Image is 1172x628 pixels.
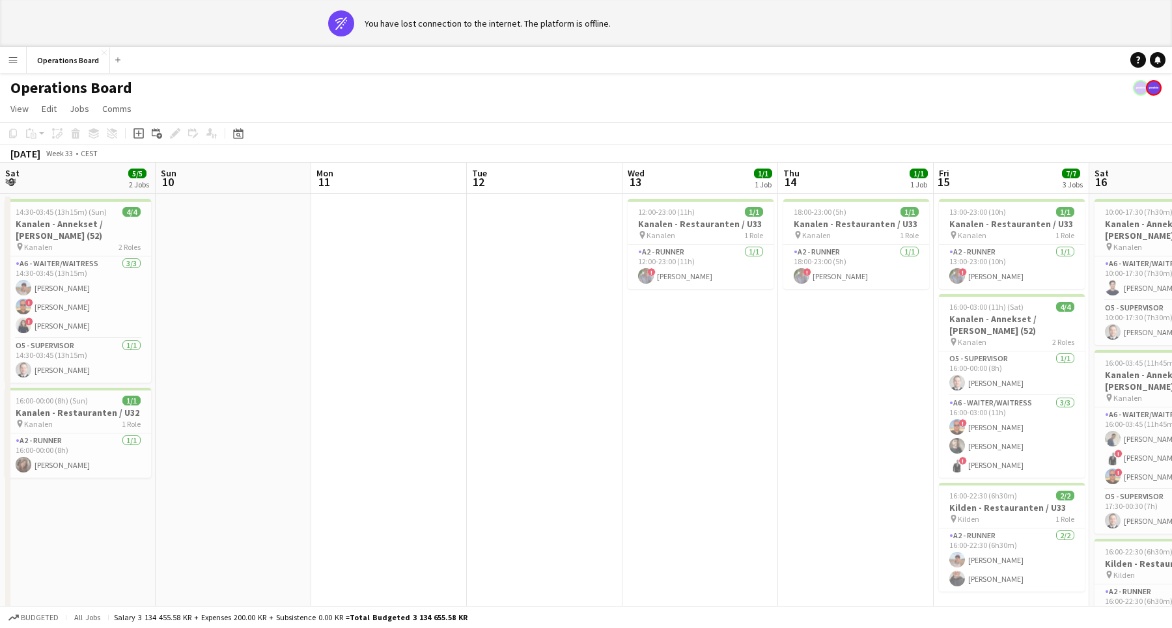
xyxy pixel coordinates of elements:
div: 1 Job [755,180,772,189]
span: 16:00-00:00 (8h) (Sun) [16,396,88,405]
span: ! [959,268,967,276]
a: Edit [36,100,62,117]
app-job-card: 16:00-00:00 (8h) (Sun)1/1Kanalen - Restauranten / U32 Kanalen1 RoleA2 - RUNNER1/116:00-00:00 (8h)... [5,388,151,478]
span: 7/7 [1062,169,1080,178]
span: 14 [781,174,800,189]
app-user-avatar: Support Team [1146,80,1162,96]
span: ! [1115,469,1123,476]
span: 12:00-23:00 (11h) [638,207,695,217]
span: Total Budgeted 3 134 655.58 KR [350,612,467,622]
div: 14:30-03:45 (13h15m) (Sun)4/4Kanalen - Annekset / [PERSON_NAME] (52) Kanalen2 RolesA6 - WAITER/WA... [5,199,151,383]
span: 1/1 [910,169,928,178]
app-card-role: A2 - RUNNER1/116:00-00:00 (8h)[PERSON_NAME] [5,433,151,478]
span: All jobs [72,612,103,622]
div: [DATE] [10,147,40,160]
span: 12 [470,174,487,189]
span: 14:30-03:45 (13h15m) (Sun) [16,207,107,217]
app-job-card: 13:00-23:00 (10h)1/1Kanalen - Restauranten / U33 Kanalen1 RoleA2 - RUNNER1/113:00-23:00 (10h)![PE... [939,199,1085,289]
span: Kanalen [1113,393,1142,403]
span: 1/1 [1056,207,1074,217]
span: 15 [937,174,949,189]
app-card-role: A2 - RUNNER2/216:00-22:30 (6h30m)[PERSON_NAME][PERSON_NAME] [939,528,1085,592]
a: Comms [97,100,137,117]
h3: Kanalen - Annekset / [PERSON_NAME] (52) [5,218,151,241]
app-user-avatar: Support Team [1133,80,1149,96]
span: Mon [316,167,333,179]
span: 1 Role [744,230,763,240]
h3: Kanalen - Restauranten / U32 [5,407,151,418]
h3: Kanalen - Restauranten / U33 [783,218,929,230]
span: Tue [472,167,487,179]
span: ! [1115,450,1123,457]
span: Edit [42,103,57,115]
div: 16:00-22:30 (6h30m)2/2Kilden - Restauranten / U33 Kilden1 RoleA2 - RUNNER2/216:00-22:30 (6h30m)[P... [939,483,1085,592]
div: Salary 3 134 455.58 KR + Expenses 200.00 KR + Subsistence 0.00 KR = [114,612,467,622]
app-card-role: A2 - RUNNER1/113:00-23:00 (10h)![PERSON_NAME] [939,245,1085,289]
h3: Kanalen - Restauranten / U33 [939,218,1085,230]
span: 1/1 [745,207,763,217]
app-card-role: O5 - SUPERVISOR1/114:30-03:45 (13h15m)[PERSON_NAME] [5,338,151,383]
div: 18:00-23:00 (5h)1/1Kanalen - Restauranten / U33 Kanalen1 RoleA2 - RUNNER1/118:00-23:00 (5h)![PERS... [783,199,929,289]
span: Kanalen [1113,242,1142,252]
span: 9 [3,174,20,189]
span: 2 Roles [1052,337,1074,347]
button: Budgeted [7,610,61,625]
span: Sat [1095,167,1109,179]
span: 1 Role [1055,230,1074,240]
span: Kanalen [802,230,831,240]
app-card-role: A6 - WAITER/WAITRESS3/316:00-03:00 (11h)![PERSON_NAME][PERSON_NAME]![PERSON_NAME] [939,396,1085,478]
app-card-role: A2 - RUNNER1/112:00-23:00 (11h)![PERSON_NAME] [628,245,774,289]
span: 16:00-22:30 (6h30m) [949,491,1017,500]
button: Operations Board [27,48,110,73]
div: CEST [81,148,98,158]
span: 4/4 [1056,302,1074,312]
span: View [10,103,29,115]
span: 1 Role [900,230,919,240]
span: 5/5 [128,169,146,178]
span: Kilden [1113,570,1135,580]
span: 16 [1093,174,1109,189]
span: Thu [783,167,800,179]
div: 1 Job [910,180,927,189]
span: Sat [5,167,20,179]
app-card-role: A6 - WAITER/WAITRESS3/314:30-03:45 (13h15m)[PERSON_NAME]![PERSON_NAME]![PERSON_NAME] [5,256,151,338]
span: Kanalen [958,230,986,240]
a: Jobs [64,100,94,117]
span: Kilden [958,514,979,524]
h3: Kanalen - Restauranten / U33 [628,218,774,230]
span: 2/2 [1056,491,1074,500]
div: 2 Jobs [129,180,149,189]
span: 11 [314,174,333,189]
span: 1/1 [122,396,141,405]
span: Sun [161,167,176,179]
span: Jobs [70,103,89,115]
app-job-card: 12:00-23:00 (11h)1/1Kanalen - Restauranten / U33 Kanalen1 RoleA2 - RUNNER1/112:00-23:00 (11h)![PE... [628,199,774,289]
span: Comms [102,103,132,115]
span: ! [25,318,33,325]
span: 1/1 [754,169,772,178]
span: 4/4 [122,207,141,217]
span: 10 [159,174,176,189]
span: 2 Roles [119,242,141,252]
span: ! [25,299,33,307]
div: 3 Jobs [1063,180,1083,189]
span: 13 [626,174,645,189]
span: Kanalen [24,242,53,252]
span: ! [803,268,811,276]
span: ! [959,457,967,465]
span: Budgeted [21,613,59,622]
span: Fri [939,167,949,179]
h1: Operations Board [10,78,132,98]
span: 1 Role [122,419,141,429]
span: ! [959,419,967,427]
span: Kanalen [647,230,675,240]
span: 1 Role [1055,514,1074,524]
span: Wed [628,167,645,179]
app-card-role: O5 - SUPERVISOR1/116:00-00:00 (8h)[PERSON_NAME] [939,351,1085,396]
div: 16:00-03:00 (11h) (Sat)4/4Kanalen - Annekset / [PERSON_NAME] (52) Kanalen2 RolesO5 - SUPERVISOR1/... [939,294,1085,478]
div: You have lost connection to the internet. The platform is offline. [365,18,611,29]
span: 13:00-23:00 (10h) [949,207,1006,217]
